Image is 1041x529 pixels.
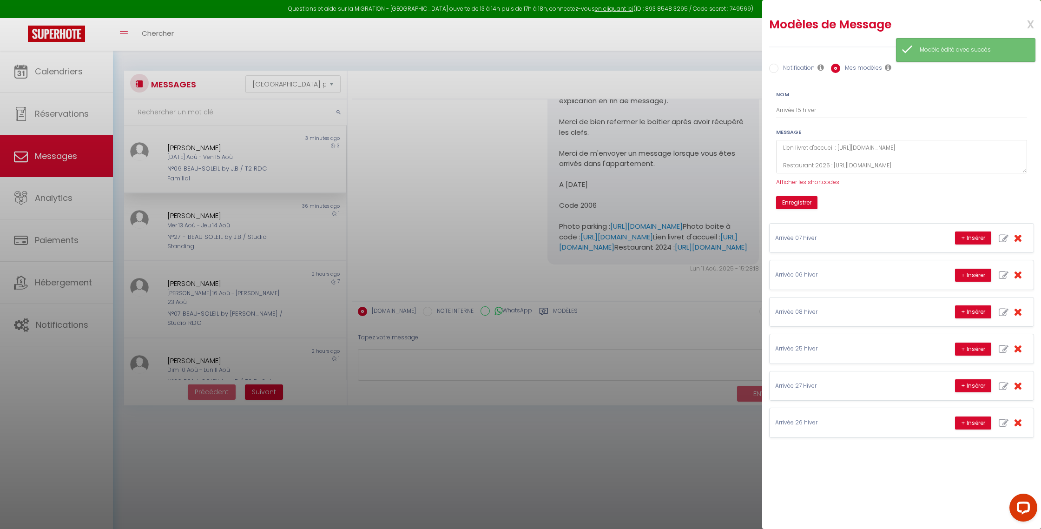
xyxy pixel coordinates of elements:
button: + Insérer [955,379,991,392]
i: Les notifications sont visibles par toi et ton équipe [817,64,824,71]
p: Arrivée 08 hiver [775,308,915,317]
p: Arrivée 25 hiver [775,344,915,353]
span: x [1005,13,1034,34]
span: Afficher les shortcodes [776,178,839,186]
label: Message [776,128,801,136]
p: Arrivée 27 Hiver [775,382,915,390]
button: + Insérer [955,417,991,430]
label: Nom [776,91,789,99]
button: + Insérer [955,343,991,356]
button: + Insérer [955,231,991,245]
button: Enregistrer [776,196,817,209]
p: Arrivée 06 hiver [775,271,915,279]
p: Arrivée 26 hiver [775,418,915,427]
p: Arrivée 07 hiver [775,234,915,243]
button: + Insérer [955,305,991,318]
iframe: LiveChat chat widget [1002,490,1041,529]
button: + Insérer [955,269,991,282]
h2: Modèles de Message [769,17,986,32]
i: Les modèles généraux sont visibles par vous et votre équipe [885,64,891,71]
div: Modèle édité avec succès [920,46,1026,54]
label: Notification [778,64,815,74]
label: Mes modèles [840,64,882,74]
